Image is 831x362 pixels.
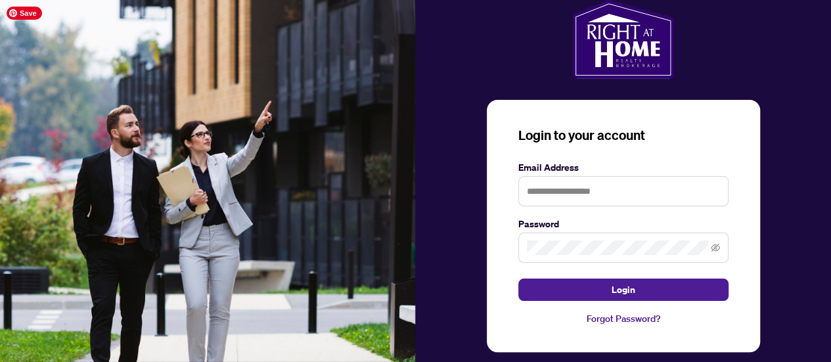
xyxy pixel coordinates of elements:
[7,7,42,20] span: Save
[711,243,720,252] span: eye-invisible
[518,160,729,175] label: Email Address
[518,126,729,145] h3: Login to your account
[612,279,635,300] span: Login
[518,217,729,231] label: Password
[518,311,729,326] a: Forgot Password?
[518,279,729,301] button: Login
